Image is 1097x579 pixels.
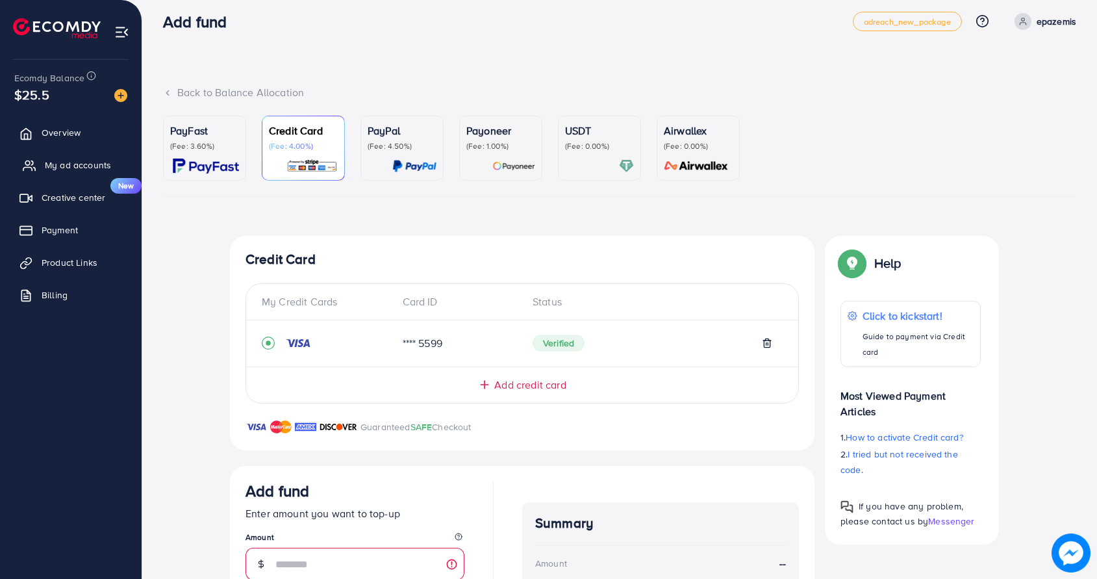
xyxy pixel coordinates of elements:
[535,515,786,532] h4: Summary
[619,159,634,174] img: card
[863,308,974,324] p: Click to kickstart!
[114,25,129,40] img: menu
[246,251,799,268] h4: Credit Card
[163,85,1076,100] div: Back to Balance Allocation
[10,120,132,146] a: Overview
[466,123,535,138] p: Payoneer
[10,217,132,243] a: Payment
[466,141,535,151] p: (Fee: 1.00%)
[664,141,733,151] p: (Fee: 0.00%)
[320,419,357,435] img: brand
[163,12,237,31] h3: Add fund
[295,419,316,435] img: brand
[10,185,132,211] a: Creative centerNew
[262,294,392,309] div: My Credit Cards
[846,431,963,444] span: How to activate Credit card?
[360,419,472,435] p: Guaranteed Checkout
[840,446,981,478] p: 2.
[410,420,433,433] span: SAFE
[10,152,132,178] a: My ad accounts
[368,123,436,138] p: PayPal
[42,191,105,204] span: Creative center
[246,419,267,435] img: brand
[114,89,127,102] img: image
[173,159,239,174] img: card
[853,12,962,31] a: adreach_new_package
[1052,534,1091,573] img: image
[664,123,733,138] p: Airwallex
[565,123,634,138] p: USDT
[840,251,864,275] img: Popup guide
[246,482,309,500] h3: Add fund
[262,337,275,350] svg: record circle
[42,126,81,139] span: Overview
[522,294,783,309] div: Status
[928,515,974,528] span: Messenger
[392,159,436,174] img: card
[874,255,902,271] p: Help
[285,338,311,348] img: credit
[270,419,292,435] img: brand
[246,506,464,521] p: Enter amount you want to top-up
[10,250,132,276] a: Product Links
[565,141,634,151] p: (Fee: 0.00%)
[840,448,958,476] span: I tried but not received the code.
[42,289,68,302] span: Billing
[535,557,567,570] div: Amount
[840,378,981,419] p: Most Viewed Payment Articles
[45,159,111,172] span: My ad accounts
[14,85,49,104] span: $25.5
[492,159,535,174] img: card
[864,18,951,26] span: adreach_new_package
[1037,14,1076,29] p: epazemis
[840,500,853,513] img: Popup guide
[269,141,338,151] p: (Fee: 4.00%)
[246,532,464,548] legend: Amount
[660,159,733,174] img: card
[840,500,963,528] span: If you have any problem, please contact us by
[10,282,132,308] a: Billing
[1009,13,1076,30] a: epazemis
[42,224,78,237] span: Payment
[42,256,97,269] span: Product Links
[392,294,523,309] div: Card ID
[863,329,974,360] p: Guide to payment via Credit card
[170,141,239,151] p: (Fee: 3.60%)
[368,141,436,151] p: (Fee: 4.50%)
[533,335,585,352] span: Verified
[13,18,101,38] img: logo
[170,123,239,138] p: PayFast
[494,378,566,392] span: Add credit card
[269,123,338,138] p: Credit Card
[840,430,981,445] p: 1.
[779,556,786,571] strong: --
[14,71,84,84] span: Ecomdy Balance
[110,178,142,194] span: New
[286,159,338,174] img: card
